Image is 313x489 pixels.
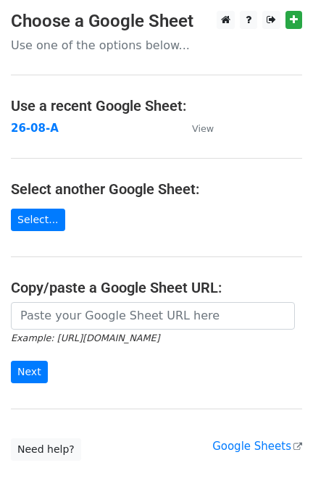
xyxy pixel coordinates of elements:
input: Paste your Google Sheet URL here [11,302,295,330]
input: Next [11,361,48,383]
h4: Select another Google Sheet: [11,180,302,198]
h3: Choose a Google Sheet [11,11,302,32]
p: Use one of the options below... [11,38,302,53]
h4: Copy/paste a Google Sheet URL: [11,279,302,296]
small: Example: [URL][DOMAIN_NAME] [11,333,159,343]
a: Select... [11,209,65,231]
a: Need help? [11,438,81,461]
a: 26-08-A [11,122,59,135]
h4: Use a recent Google Sheet: [11,97,302,114]
a: View [178,122,214,135]
a: Google Sheets [212,440,302,453]
small: View [192,123,214,134]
